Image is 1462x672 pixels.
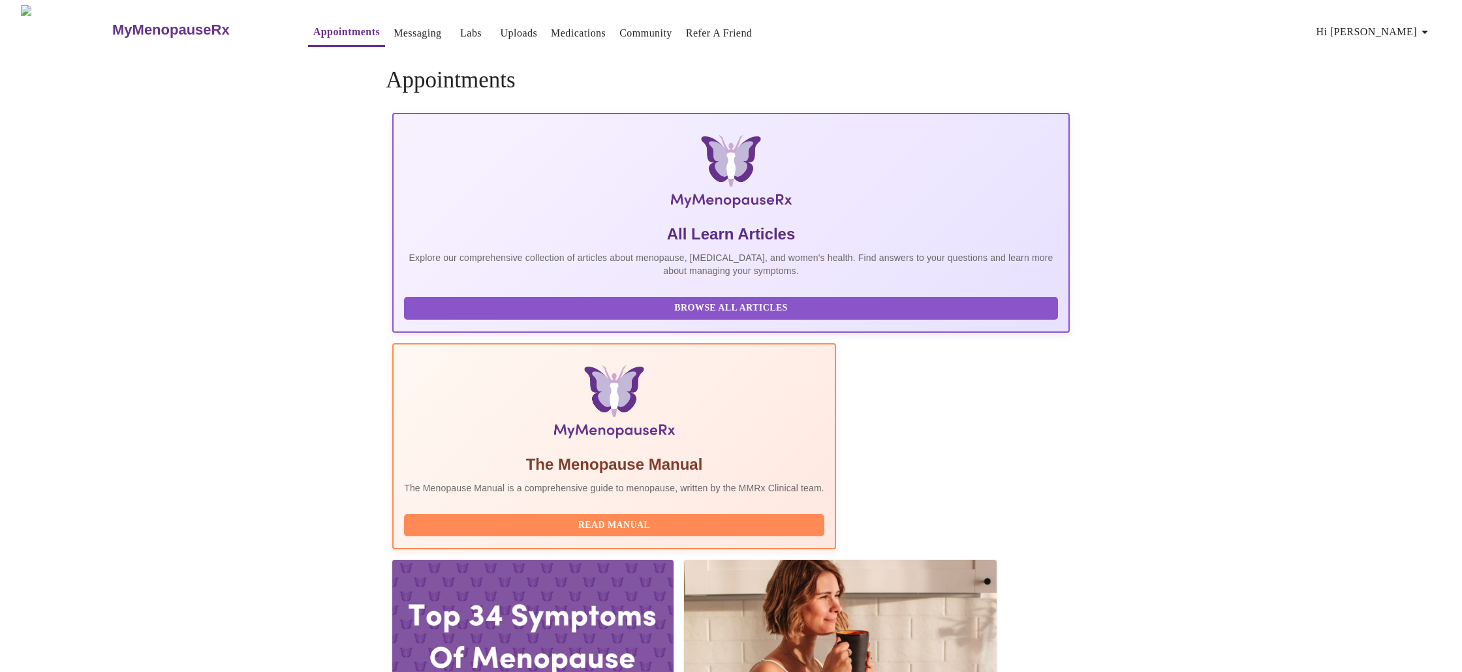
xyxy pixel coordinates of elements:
img: MyMenopauseRx Logo [506,135,956,213]
a: MyMenopauseRx [111,7,282,53]
span: Browse All Articles [417,300,1045,316]
a: Messaging [394,24,441,42]
img: MyMenopauseRx Logo [21,5,111,54]
button: Read Manual [404,514,824,537]
a: Browse All Articles [404,301,1061,313]
button: Uploads [495,20,543,46]
button: Refer a Friend [681,20,758,46]
span: Read Manual [417,517,811,534]
a: Uploads [501,24,538,42]
h5: The Menopause Manual [404,454,824,475]
p: Explore our comprehensive collection of articles about menopause, [MEDICAL_DATA], and women's hea... [404,251,1058,277]
button: Appointments [308,19,385,47]
p: The Menopause Manual is a comprehensive guide to menopause, written by the MMRx Clinical team. [404,481,824,495]
button: Browse All Articles [404,297,1058,320]
button: Labs [450,20,492,46]
button: Community [614,20,677,46]
h4: Appointments [386,67,1076,93]
h3: MyMenopauseRx [112,22,230,38]
a: Appointments [313,23,380,41]
img: Menopause Manual [471,365,757,444]
a: Community [619,24,672,42]
a: Medications [551,24,606,42]
span: Hi [PERSON_NAME] [1316,23,1433,41]
button: Messaging [388,20,446,46]
h5: All Learn Articles [404,224,1058,245]
a: Labs [460,24,482,42]
button: Hi [PERSON_NAME] [1311,19,1438,45]
a: Read Manual [404,519,828,530]
a: Refer a Friend [686,24,753,42]
button: Medications [546,20,611,46]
